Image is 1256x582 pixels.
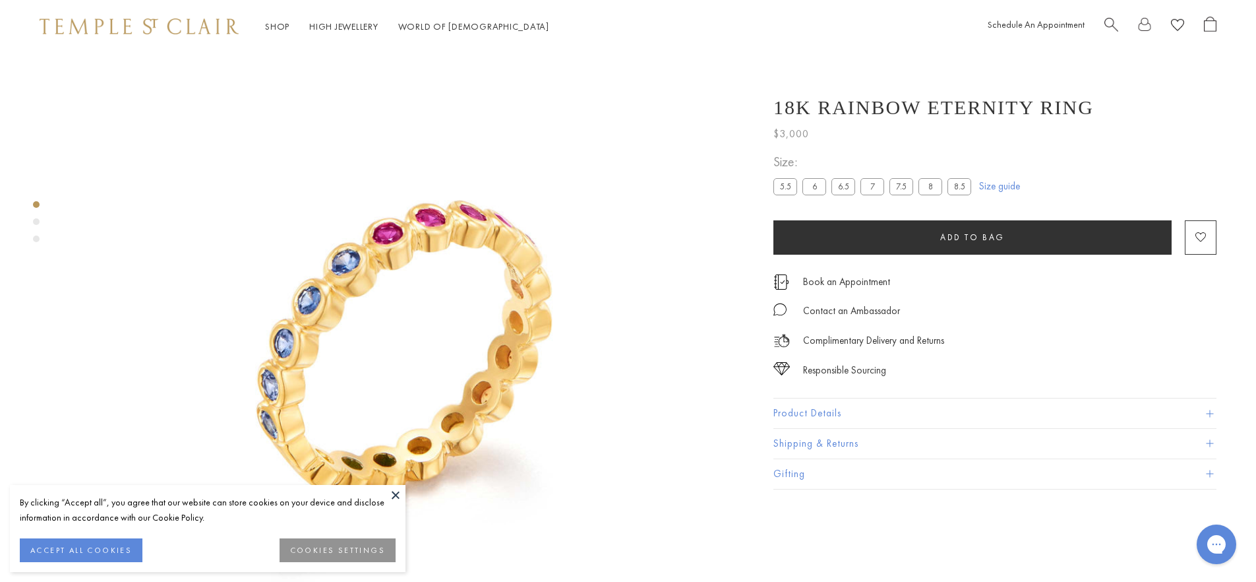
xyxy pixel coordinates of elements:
button: ACCEPT ALL COOKIES [20,538,142,562]
img: Temple St. Clair [40,18,239,34]
img: icon_delivery.svg [773,333,790,349]
a: View Wishlist [1171,16,1184,37]
a: High JewelleryHigh Jewellery [309,20,378,32]
button: Shipping & Returns [773,429,1216,459]
button: Gifting [773,459,1216,489]
span: $3,000 [773,125,809,143]
div: Contact an Ambassador [803,303,900,319]
button: Product Details [773,399,1216,428]
div: By clicking “Accept all”, you agree that our website can store cookies on your device and disclos... [20,495,396,525]
button: COOKIES SETTINGS [280,538,396,562]
label: 7 [860,178,884,195]
nav: Main navigation [265,18,549,35]
iframe: Gorgias live chat messenger [1190,520,1243,569]
a: ShopShop [265,20,289,32]
label: 6.5 [831,178,855,195]
div: Responsible Sourcing [803,362,886,379]
label: 5.5 [773,178,797,195]
span: Size: [773,151,976,173]
a: Book an Appointment [803,275,890,289]
label: 6 [802,178,826,195]
label: 8.5 [947,178,971,195]
p: Complimentary Delivery and Returns [803,333,944,349]
label: 7.5 [889,178,913,195]
label: 8 [918,178,942,195]
img: icon_appointment.svg [773,275,789,290]
a: Open Shopping Bag [1204,16,1216,37]
a: World of [DEMOGRAPHIC_DATA]World of [DEMOGRAPHIC_DATA] [398,20,549,32]
a: Size guide [979,179,1020,193]
h1: 18K Rainbow Eternity Ring [773,96,1094,119]
a: Schedule An Appointment [988,18,1085,30]
img: MessageIcon-01_2.svg [773,303,787,316]
a: Search [1104,16,1118,37]
button: Add to bag [773,220,1172,255]
span: Add to bag [940,232,1005,243]
img: icon_sourcing.svg [773,362,790,375]
div: Product gallery navigation [33,198,40,253]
